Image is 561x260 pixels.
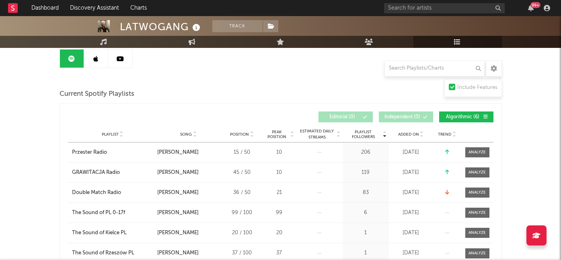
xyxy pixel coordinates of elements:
div: [PERSON_NAME] [157,249,199,257]
div: Include Features [457,83,497,93]
div: LATWOGANG [120,20,202,33]
div: 99 [264,209,294,217]
span: Estimated Daily Streams [298,128,336,140]
div: [PERSON_NAME] [157,189,199,197]
div: 21 [264,189,294,197]
span: Algorithmic ( 6 ) [444,115,481,120]
span: Trend [438,132,451,137]
div: The Sound of Kielce PL [72,229,127,237]
div: [PERSON_NAME] [157,209,199,217]
input: Search Playlists/Charts [384,60,485,76]
span: Playlist Followers [345,130,382,139]
div: [PERSON_NAME] [157,149,199,157]
div: 206 [345,149,387,157]
span: Peak Position [264,130,290,139]
span: Position [230,132,249,137]
div: [DATE] [391,249,431,257]
div: 37 [264,249,294,257]
div: 119 [345,169,387,177]
div: 99 + [530,2,540,8]
div: 83 [345,189,387,197]
div: 10 [264,149,294,157]
a: GRAWITACJA Radio [72,169,153,177]
div: The Sound of PL 0-17f [72,209,125,217]
button: Algorithmic(6) [439,111,493,122]
div: Double Match Radio [72,189,121,197]
button: Track [212,20,263,32]
a: The Sound of Rzeszów PL [72,249,153,257]
a: Przester Radio [72,149,153,157]
div: [DATE] [391,209,431,217]
div: 20 / 100 [224,229,260,237]
span: Current Spotify Playlists [60,89,134,99]
div: 45 / 50 [224,169,260,177]
div: [PERSON_NAME] [157,169,199,177]
div: 37 / 100 [224,249,260,257]
span: Editorial ( 0 ) [324,115,361,120]
div: 10 [264,169,294,177]
a: Double Match Radio [72,189,153,197]
div: 36 / 50 [224,189,260,197]
span: Independent ( 0 ) [384,115,421,120]
div: [DATE] [391,149,431,157]
div: [DATE] [391,169,431,177]
div: 15 / 50 [224,149,260,157]
a: The Sound of PL 0-17f [72,209,153,217]
input: Search for artists [384,3,505,13]
div: The Sound of Rzeszów PL [72,249,134,257]
div: 1 [345,249,387,257]
div: Przester Radio [72,149,107,157]
div: GRAWITACJA Radio [72,169,120,177]
div: 1 [345,229,387,237]
button: Independent(0) [379,111,433,122]
button: Editorial(0) [319,111,373,122]
div: [PERSON_NAME] [157,229,199,237]
div: [DATE] [391,229,431,237]
div: 6 [345,209,387,217]
div: [DATE] [391,189,431,197]
button: 99+ [528,5,534,11]
span: Added On [398,132,419,137]
a: The Sound of Kielce PL [72,229,153,237]
span: Playlist [102,132,119,137]
span: Song [180,132,192,137]
div: 99 / 100 [224,209,260,217]
div: 20 [264,229,294,237]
